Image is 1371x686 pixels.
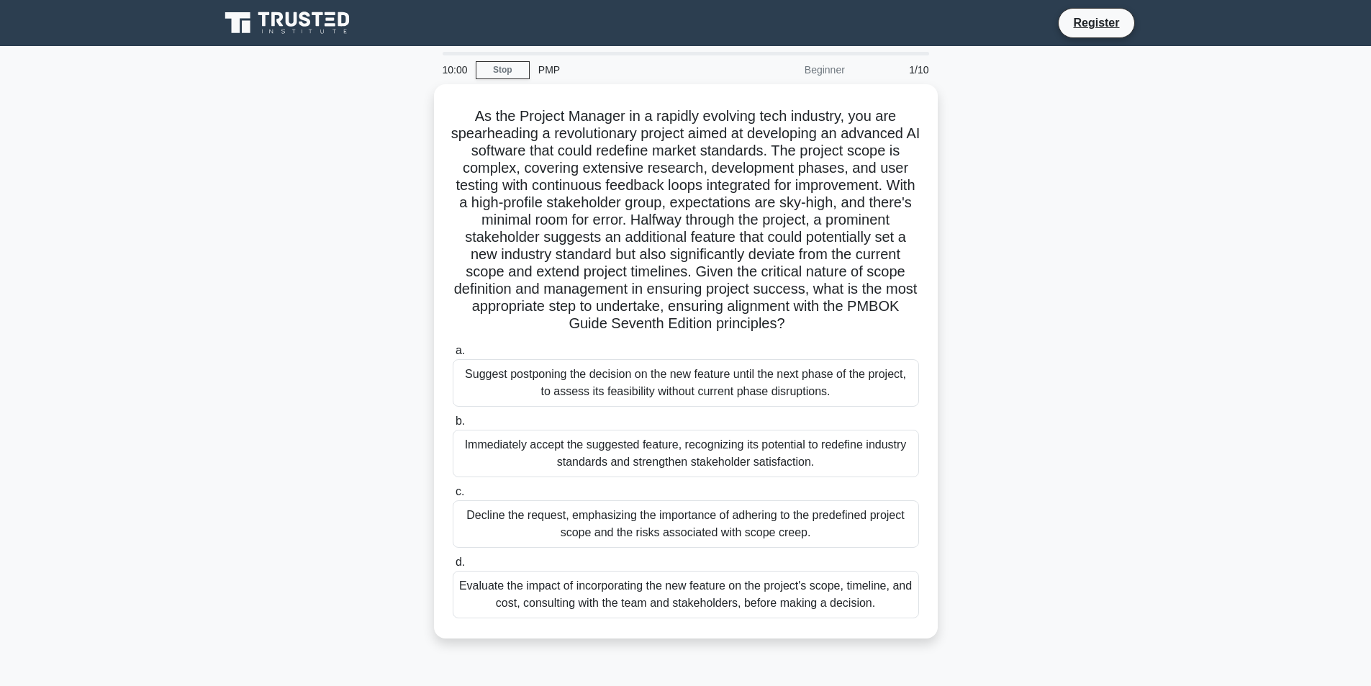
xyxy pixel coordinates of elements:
[1064,14,1128,32] a: Register
[456,485,464,497] span: c.
[854,55,938,84] div: 1/10
[434,55,476,84] div: 10:00
[728,55,854,84] div: Beginner
[451,107,920,333] h5: As the Project Manager in a rapidly evolving tech industry, you are spearheading a revolutionary ...
[456,415,465,427] span: b.
[456,556,465,568] span: d.
[453,430,919,477] div: Immediately accept the suggested feature, recognizing its potential to redefine industry standard...
[476,61,530,79] a: Stop
[456,344,465,356] span: a.
[530,55,728,84] div: PMP
[453,359,919,407] div: Suggest postponing the decision on the new feature until the next phase of the project, to assess...
[453,571,919,618] div: Evaluate the impact of incorporating the new feature on the project's scope, timeline, and cost, ...
[453,500,919,548] div: Decline the request, emphasizing the importance of adhering to the predefined project scope and t...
